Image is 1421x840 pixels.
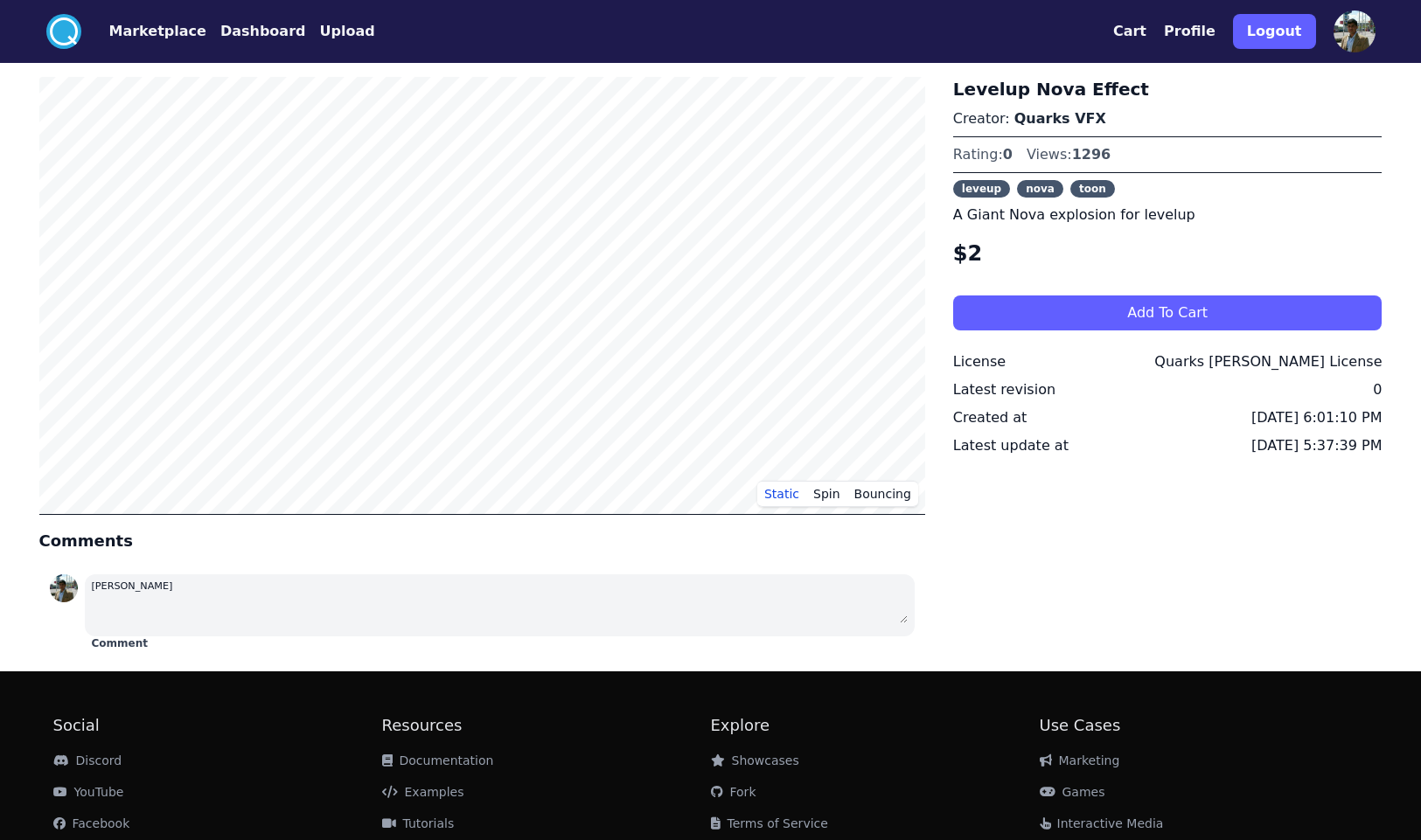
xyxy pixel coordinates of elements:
[847,481,918,507] button: Bouncing
[92,636,148,650] button: Comment
[953,240,1383,267] h4: $2
[1070,180,1115,198] span: toon
[109,21,206,42] button: Marketplace
[305,21,374,42] a: Upload
[1040,785,1105,799] a: Games
[1233,14,1316,49] button: Logout
[711,713,1040,738] h2: Explore
[382,816,455,830] a: Tutorials
[1251,435,1382,456] div: [DATE] 5:37:39 PM
[1113,21,1146,42] button: Cart
[382,785,464,799] a: Examples
[53,785,124,799] a: YouTube
[1017,180,1063,198] span: nova
[1040,816,1164,830] a: Interactive Media
[953,144,1013,165] div: Rating:
[1334,10,1376,52] img: profile
[806,481,847,507] button: Spin
[1027,144,1111,165] div: Views:
[319,21,374,42] button: Upload
[50,574,78,602] img: profile
[953,407,1027,428] div: Created at
[53,753,122,767] a: Discord
[1072,146,1111,163] span: 1296
[1040,713,1369,738] h2: Use Cases
[1233,7,1316,56] a: Logout
[382,713,711,738] h2: Resources
[1164,21,1216,42] button: Profile
[711,785,756,799] a: Fork
[53,713,382,738] h2: Social
[81,21,206,42] a: Marketplace
[953,379,1055,400] div: Latest revision
[92,580,173,592] small: [PERSON_NAME]
[711,753,799,767] a: Showcases
[1251,407,1382,428] div: [DATE] 6:01:10 PM
[206,21,306,42] a: Dashboard
[1373,379,1382,400] div: 0
[953,108,1383,129] p: Creator:
[953,77,1383,101] h3: Levelup Nova Effect
[711,816,828,830] a: Terms of Service
[757,481,806,507] button: Static
[953,351,1006,372] div: License
[53,816,130,830] a: Facebook
[953,435,1069,456] div: Latest update at
[1014,110,1106,127] a: Quarks VFX
[382,753,494,767] a: Documentation
[1040,753,1120,767] a: Marketing
[953,180,1010,198] span: leveup
[220,21,306,42] button: Dashboard
[953,205,1383,226] p: A Giant Nova explosion for levelup
[953,295,1383,330] button: Add To Cart
[1003,146,1013,163] span: 0
[39,529,925,553] h4: Comments
[1154,351,1382,372] div: Quarks [PERSON_NAME] License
